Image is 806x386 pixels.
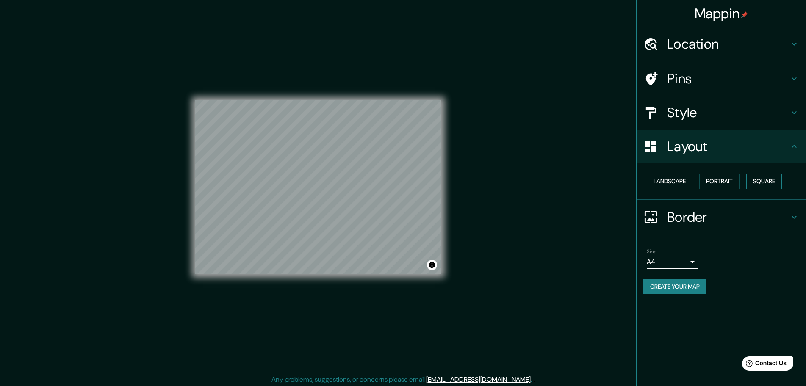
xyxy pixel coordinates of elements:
[667,70,789,87] h4: Pins
[647,248,656,255] label: Size
[426,375,531,384] a: [EMAIL_ADDRESS][DOMAIN_NAME]
[637,130,806,163] div: Layout
[637,200,806,234] div: Border
[667,104,789,121] h4: Style
[746,174,782,189] button: Square
[667,138,789,155] h4: Layout
[695,5,748,22] h4: Mappin
[643,279,706,295] button: Create your map
[667,36,789,52] h4: Location
[195,100,441,274] canvas: Map
[741,11,748,18] img: pin-icon.png
[647,174,692,189] button: Landscape
[427,260,437,270] button: Toggle attribution
[532,375,533,385] div: .
[731,353,797,377] iframe: Help widget launcher
[637,62,806,96] div: Pins
[271,375,532,385] p: Any problems, suggestions, or concerns please email .
[699,174,740,189] button: Portrait
[533,375,535,385] div: .
[637,27,806,61] div: Location
[667,209,789,226] h4: Border
[647,255,698,269] div: A4
[637,96,806,130] div: Style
